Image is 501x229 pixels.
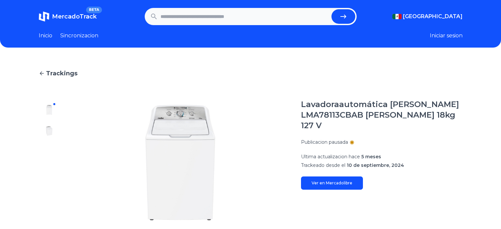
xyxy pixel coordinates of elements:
button: [GEOGRAPHIC_DATA] [392,13,463,20]
img: Lavadoraautomática Mabe LMA78113CBAB blanca 18kg 127 V [44,147,55,157]
span: 10 de septiembre, 2024 [347,162,404,168]
span: Ultima actualizacion hace [301,154,360,160]
span: [GEOGRAPHIC_DATA] [403,13,463,20]
span: 5 meses [361,154,381,160]
span: Trackings [46,69,77,78]
a: MercadoTrackBETA [39,11,97,22]
span: Trackeado desde el [301,162,345,168]
button: Iniciar sesion [430,32,463,40]
a: Sincronizacion [60,32,98,40]
a: Inicio [39,32,52,40]
img: Lavadoraautomática Mabe LMA78113CBAB blanca 18kg 127 V [44,104,55,115]
a: Trackings [39,69,463,78]
img: Lavadoraautomática Mabe LMA78113CBAB blanca 18kg 127 V [44,168,55,178]
img: Lavadoraautomática Mabe LMA78113CBAB blanca 18kg 127 V [73,99,288,226]
p: Publicacion pausada [301,139,348,145]
span: MercadoTrack [52,13,97,20]
img: Lavadoraautomática Mabe LMA78113CBAB blanca 18kg 127 V [44,210,55,221]
img: Lavadoraautomática Mabe LMA78113CBAB blanca 18kg 127 V [44,189,55,200]
img: MercadoTrack [39,11,49,22]
a: Ver en Mercadolibre [301,176,363,190]
img: Lavadoraautomática Mabe LMA78113CBAB blanca 18kg 127 V [44,126,55,136]
img: Mexico [392,14,402,19]
span: BETA [86,7,102,13]
h1: Lavadoraautomática [PERSON_NAME] LMA78113CBAB [PERSON_NAME] 18kg 127 V [301,99,463,131]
